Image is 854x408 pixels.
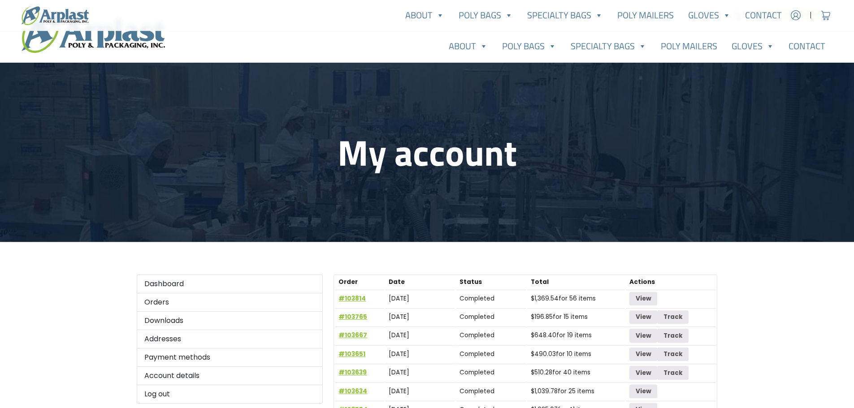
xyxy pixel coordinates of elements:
a: View order 103639 [629,366,657,379]
a: Orders [137,293,323,312]
a: Specialty Bags [564,37,654,55]
time: [DATE] [389,387,409,395]
a: About [442,37,495,55]
a: Track order number 103765 [657,310,689,324]
time: [DATE] [389,331,409,339]
a: Contact [781,37,832,55]
td: for 10 items [527,345,625,363]
span: $ [531,313,534,321]
span: | [810,10,812,21]
a: Addresses [137,330,323,348]
img: logo [22,12,165,53]
a: Track order number 103639 [657,366,689,379]
a: Log out [137,385,323,404]
a: Gloves [681,6,738,24]
a: Poly Mailers [610,6,681,24]
a: View order number 103765 [338,313,367,321]
span: $ [531,331,534,339]
time: [DATE] [389,368,409,377]
a: View order number 103634 [338,387,367,395]
time: [DATE] [389,294,409,303]
td: for 15 items [527,308,625,326]
a: Contact [738,6,789,24]
a: View order number 103667 [338,331,367,339]
span: Total [531,278,549,286]
td: Completed [456,290,526,307]
td: for 56 items [527,290,625,307]
a: Poly Bags [451,6,520,24]
a: Poly Mailers [654,37,724,55]
span: 1,369.54 [531,294,559,303]
a: View order 103765 [629,310,657,324]
td: Completed [456,364,526,381]
a: View order 103814 [629,292,657,305]
a: View order number 103651 [338,350,365,358]
span: $ [531,350,534,358]
a: Downloads [137,312,323,330]
a: View order 103634 [629,385,657,398]
span: 490.03 [531,350,556,358]
td: Completed [456,345,526,363]
span: $ [531,368,534,377]
span: Status [460,278,482,286]
span: 510.28 [531,368,552,377]
td: Completed [456,326,526,344]
span: $ [531,387,534,395]
a: Gloves [724,37,781,55]
span: Actions [629,278,655,286]
span: 648.40 [531,331,556,339]
a: View order 103651 [629,348,657,361]
span: 1,039.78 [531,387,558,395]
time: [DATE] [389,313,409,321]
span: $ [531,294,534,303]
td: for 40 items [527,364,625,381]
a: View order number 103814 [338,294,366,303]
a: Account details [137,367,323,385]
a: Specialty Bags [520,6,610,24]
span: Order [338,278,358,286]
a: Payment methods [137,348,323,367]
td: for 19 items [527,326,625,344]
a: Dashboard [137,275,323,293]
td: Completed [456,382,526,400]
span: 196.85 [531,313,553,321]
td: Completed [456,308,526,326]
span: Date [389,278,405,286]
h1: My account [137,131,718,174]
td: for 25 items [527,382,625,400]
a: About [398,6,451,24]
a: View order 103667 [629,329,657,342]
a: Track order number 103667 [657,329,689,342]
a: Track order number 103651 [657,348,689,361]
a: Poly Bags [495,37,564,55]
img: logo [22,6,89,25]
a: View order number 103639 [338,368,367,377]
time: [DATE] [389,350,409,358]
